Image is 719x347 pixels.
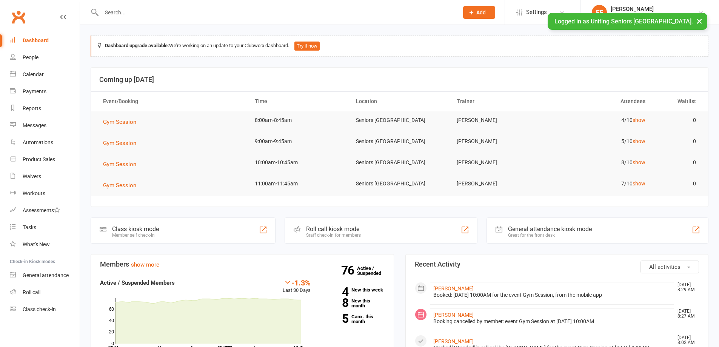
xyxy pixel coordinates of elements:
[23,190,45,196] div: Workouts
[10,49,80,66] a: People
[322,314,385,324] a: 5Canx. this month
[23,272,69,278] div: General attendance
[652,111,703,129] td: 0
[248,154,349,171] td: 10:00am-10:45am
[526,4,547,21] span: Settings
[23,241,50,247] div: What's New
[674,335,699,345] time: [DATE] 8:02 AM
[611,12,698,19] div: Uniting Seniors [GEOGRAPHIC_DATA]
[23,224,36,230] div: Tasks
[23,37,49,43] div: Dashboard
[463,6,495,19] button: Add
[96,92,248,111] th: Event/Booking
[248,175,349,193] td: 11:00am-11:45am
[640,261,699,273] button: All activities
[23,71,44,77] div: Calendar
[652,154,703,171] td: 0
[23,122,46,128] div: Messages
[433,338,474,344] a: [PERSON_NAME]
[10,301,80,318] a: Class kiosk mode
[10,185,80,202] a: Workouts
[9,8,28,26] a: Clubworx
[674,309,699,319] time: [DATE] 8:27 AM
[23,54,38,60] div: People
[551,154,652,171] td: 8/10
[551,133,652,150] td: 5/10
[349,92,450,111] th: Location
[652,175,703,193] td: 0
[103,161,136,168] span: Gym Session
[592,5,607,20] div: EF
[131,261,159,268] a: show more
[105,43,169,48] strong: Dashboard upgrade available:
[23,306,56,312] div: Class check-in
[23,139,53,145] div: Automations
[649,264,681,270] span: All activities
[103,140,136,147] span: Gym Session
[10,202,80,219] a: Assessments
[349,111,450,129] td: Seniors [GEOGRAPHIC_DATA]
[10,100,80,117] a: Reports
[633,117,645,123] a: show
[10,83,80,100] a: Payments
[415,261,699,268] h3: Recent Activity
[450,133,551,150] td: [PERSON_NAME]
[433,318,671,325] div: Booking cancelled by member: event Gym Session at [DATE] 10:00AM
[633,180,645,187] a: show
[10,168,80,185] a: Waivers
[103,139,142,148] button: Gym Session
[349,175,450,193] td: Seniors [GEOGRAPHIC_DATA]
[508,225,592,233] div: General attendance kiosk mode
[322,286,348,298] strong: 4
[23,207,60,213] div: Assessments
[10,117,80,134] a: Messages
[248,133,349,150] td: 9:00am-9:45am
[551,111,652,129] td: 4/10
[23,289,40,295] div: Roll call
[10,284,80,301] a: Roll call
[450,92,551,111] th: Trainer
[99,7,453,18] input: Search...
[433,285,474,291] a: [PERSON_NAME]
[306,225,361,233] div: Roll call kiosk mode
[508,233,592,238] div: Great for the front desk
[10,267,80,284] a: General attendance kiosk mode
[433,292,671,298] div: Booked: [DATE] 10:00AM for the event Gym Session, from the mobile app
[103,119,136,125] span: Gym Session
[633,138,645,144] a: show
[103,117,142,126] button: Gym Session
[652,92,703,111] th: Waitlist
[10,219,80,236] a: Tasks
[23,173,41,179] div: Waivers
[554,18,693,25] span: Logged in as Uniting Seniors [GEOGRAPHIC_DATA].
[100,279,175,286] strong: Active / Suspended Members
[112,225,159,233] div: Class kiosk mode
[633,159,645,165] a: show
[23,156,55,162] div: Product Sales
[103,182,136,189] span: Gym Session
[322,313,348,324] strong: 5
[652,133,703,150] td: 0
[322,297,348,308] strong: 8
[349,154,450,171] td: Seniors [GEOGRAPHIC_DATA]
[450,154,551,171] td: [PERSON_NAME]
[23,88,46,94] div: Payments
[450,111,551,129] td: [PERSON_NAME]
[10,236,80,253] a: What's New
[91,35,708,57] div: We're working on an update to your Clubworx dashboard.
[611,6,698,12] div: [PERSON_NAME]
[551,92,652,111] th: Attendees
[450,175,551,193] td: [PERSON_NAME]
[674,282,699,292] time: [DATE] 8:29 AM
[322,298,385,308] a: 8New this month
[476,9,486,15] span: Add
[341,265,357,276] strong: 76
[248,92,349,111] th: Time
[10,134,80,151] a: Automations
[103,181,142,190] button: Gym Session
[10,32,80,49] a: Dashboard
[10,66,80,83] a: Calendar
[10,151,80,168] a: Product Sales
[283,278,311,287] div: -1.3%
[283,278,311,295] div: Last 30 Days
